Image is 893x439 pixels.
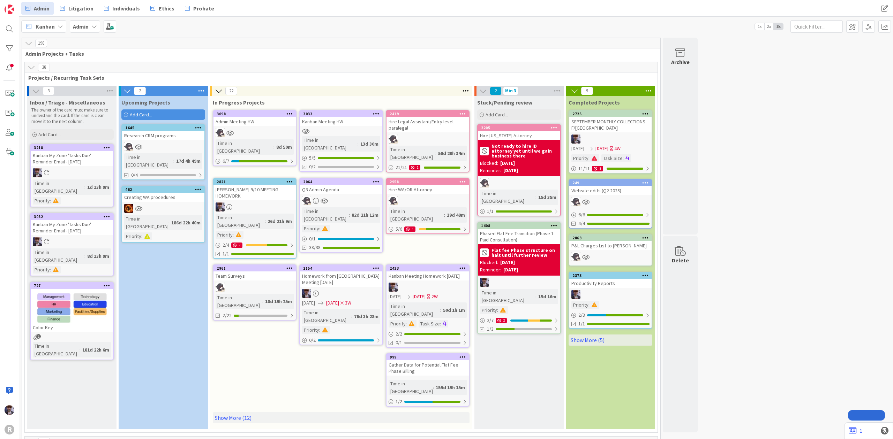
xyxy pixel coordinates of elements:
[396,398,402,405] span: 1 / 2
[480,289,535,304] div: Time in [GEOGRAPHIC_DATA]
[31,214,113,235] div: 3082Kanban My Zone 'Tasks Due' Reminder Email - [DATE]
[496,318,507,323] div: 2
[435,149,436,157] span: :
[122,186,204,202] div: 462Creating WA procedures
[159,4,174,13] span: Ethics
[300,154,382,162] div: 5/5
[434,384,467,391] div: 159d 19h 15m
[390,355,469,360] div: 999
[223,241,229,249] span: 2 / 4
[31,283,113,289] div: 727
[387,397,469,406] div: 1/2
[319,225,320,232] span: :
[265,217,266,225] span: :
[433,384,434,391] span: :
[569,111,652,132] div: 2725SEPTEMBER MONTHLY COLLECTIONS F/[GEOGRAPHIC_DATA]
[491,248,558,257] b: Flat fee Phase structure on halt until further review
[406,320,407,328] span: :
[569,180,652,195] div: 249Website edits (Q2 2025)
[390,111,469,116] div: 2419
[124,232,141,240] div: Priority
[122,193,204,202] div: Creating WA procedures
[503,266,518,274] div: [DATE]
[614,145,621,152] div: 4W
[73,23,89,30] b: Admin
[755,23,764,30] span: 1x
[500,160,515,167] div: [DATE]
[213,157,296,165] div: 6/7
[569,252,652,261] div: KN
[387,185,469,194] div: Hire WA/OR Attorney
[571,154,588,162] div: Priority
[34,214,113,219] div: 3082
[31,107,112,124] p: The owner of the card must make sure to understand the card. If the card is clear move it to the ...
[790,20,843,33] input: Quick Filter...
[387,179,469,185] div: 2958
[569,241,652,250] div: P&L Charges List to [PERSON_NAME]
[170,219,202,226] div: 186d 22h 40m
[478,178,560,187] div: KN
[302,225,319,232] div: Priority
[387,271,469,280] div: Kanban Meeting Homework [DATE]
[38,63,50,71] span: 38
[480,178,489,187] img: KN
[387,283,469,292] div: ML
[213,271,296,280] div: Team Surveys
[303,111,382,116] div: 3033
[387,111,469,132] div: 2419Hire Legal Assistant/Entry level paralegal
[31,214,113,220] div: 3082
[134,87,146,95] span: 2
[181,2,218,15] a: Probate
[34,4,50,13] span: Admin
[387,111,469,117] div: 2419
[774,23,783,30] span: 3x
[309,244,321,251] span: 38/38
[36,334,41,339] span: 1
[480,259,498,266] div: Blocked:
[478,207,560,216] div: 1/1
[359,140,380,148] div: 13d 30m
[440,306,441,314] span: :
[588,301,590,309] span: :
[436,149,467,157] div: 50d 20h 34m
[350,211,380,219] div: 82d 21h 12m
[445,211,467,219] div: 19d 48m
[31,145,113,166] div: 3218Kanban My Zone 'Tasks Due' Reminder Email - [DATE]
[569,311,652,319] div: 2/3
[404,226,415,232] div: 1
[487,325,494,333] span: 1/3
[481,223,560,228] div: 1408
[569,334,652,346] a: Show More (5)
[43,87,54,95] span: 3
[216,139,273,155] div: Time in [GEOGRAPHIC_DATA]
[478,316,560,325] div: 2/72
[273,143,275,151] span: :
[300,196,382,205] div: KN
[146,2,179,15] a: Ethics
[326,299,339,307] span: [DATE]
[432,293,438,300] div: 2W
[571,197,580,206] img: KN
[601,154,623,162] div: Task Size
[387,196,469,205] div: KN
[33,248,84,264] div: Time in [GEOGRAPHIC_DATA]
[141,232,142,240] span: :
[216,202,225,211] img: ML
[213,111,296,117] div: 3098
[31,220,113,235] div: Kanban My Zone 'Tasks Due' Reminder Email - [DATE]
[309,235,316,242] span: 0 / 1
[266,217,294,225] div: 26d 21h 9m
[478,223,560,244] div: 1408Phased Flat Fee Transition (Phase 1: Paid Consultation)
[569,272,652,288] div: 2373Productivity Reports
[300,234,382,243] div: 0/1
[569,186,652,195] div: Website edits (Q2 2025)
[34,283,113,288] div: 727
[125,187,204,192] div: 462
[319,326,320,334] span: :
[213,117,296,126] div: Admin Meeting HW
[121,99,170,106] span: Upcoming Projects
[349,211,350,219] span: :
[478,223,560,229] div: 1408
[309,163,316,170] span: 0/2
[849,426,862,435] a: 1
